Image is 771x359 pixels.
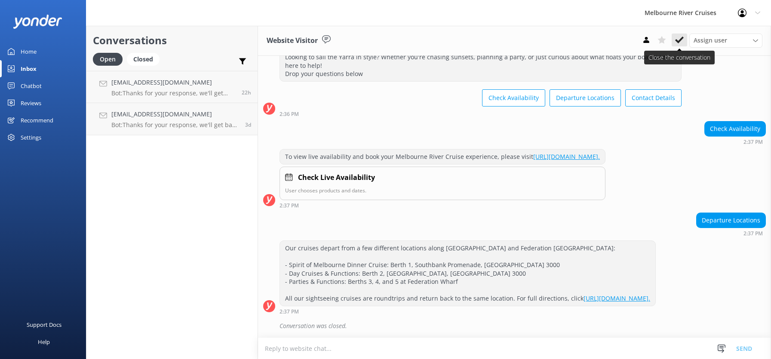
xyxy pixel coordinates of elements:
[21,43,37,60] div: Home
[111,78,235,87] h4: [EMAIL_ADDRESS][DOMAIN_NAME]
[111,89,235,97] p: Bot: Thanks for your response, we'll get back to you as soon as we can during opening hours.
[584,294,650,302] a: [URL][DOMAIN_NAME].
[285,186,600,195] p: User chooses products and dates.
[245,121,251,128] span: Sep 12 2025 05:14pm (UTC +10:00) Australia/Sydney
[280,149,605,164] div: To view live availability and book your Melbourne River Cruise experience, please visit
[267,35,318,46] h3: Website Visitor
[21,94,41,112] div: Reviews
[86,103,258,135] a: [EMAIL_ADDRESS][DOMAIN_NAME]Bot:Thanks for your response, we'll get back to you as soon as we can...
[86,71,258,103] a: [EMAIL_ADDRESS][DOMAIN_NAME]Bot:Thanks for your response, we'll get back to you as soon as we can...
[705,122,765,136] div: Check Availability
[689,33,762,47] div: Assign User
[93,54,127,64] a: Open
[21,60,37,77] div: Inbox
[280,319,766,333] div: Conversation was closed.
[704,139,766,145] div: Sep 16 2025 02:37pm (UTC +10:00) Australia/Sydney
[533,152,600,161] a: [URL][DOMAIN_NAME].
[280,111,682,117] div: Sep 16 2025 02:36pm (UTC +10:00) Australia/Sydney
[93,53,123,66] div: Open
[38,333,50,350] div: Help
[263,319,766,333] div: 2025-09-16T05:16:02.432
[280,41,681,81] div: Ahoy there! Welcome Aboard! Looking to sail the Yarra in style? Whether you're chasing sunsets, p...
[93,32,251,49] h2: Conversations
[482,89,545,106] button: Check Availability
[21,112,53,129] div: Recommend
[550,89,621,106] button: Departure Locations
[625,89,682,106] button: Contact Details
[697,213,765,228] div: Departure Locations
[27,316,61,333] div: Support Docs
[743,140,763,145] strong: 2:37 PM
[743,231,763,236] strong: 2:37 PM
[242,89,251,96] span: Sep 15 2025 06:24pm (UTC +10:00) Australia/Sydney
[280,241,655,306] div: Our cruises depart from a few different locations along [GEOGRAPHIC_DATA] and Federation [GEOGRAP...
[694,36,727,45] span: Assign user
[127,53,160,66] div: Closed
[127,54,164,64] a: Closed
[280,309,299,314] strong: 2:37 PM
[21,77,42,94] div: Chatbot
[21,129,41,146] div: Settings
[280,202,605,208] div: Sep 16 2025 02:37pm (UTC +10:00) Australia/Sydney
[280,203,299,208] strong: 2:37 PM
[298,172,375,183] h4: Check Live Availability
[111,121,239,129] p: Bot: Thanks for your response, we'll get back to you as soon as we can during opening hours.
[111,110,239,119] h4: [EMAIL_ADDRESS][DOMAIN_NAME]
[696,230,766,236] div: Sep 16 2025 02:37pm (UTC +10:00) Australia/Sydney
[13,15,62,29] img: yonder-white-logo.png
[280,308,656,314] div: Sep 16 2025 02:37pm (UTC +10:00) Australia/Sydney
[280,112,299,117] strong: 2:36 PM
